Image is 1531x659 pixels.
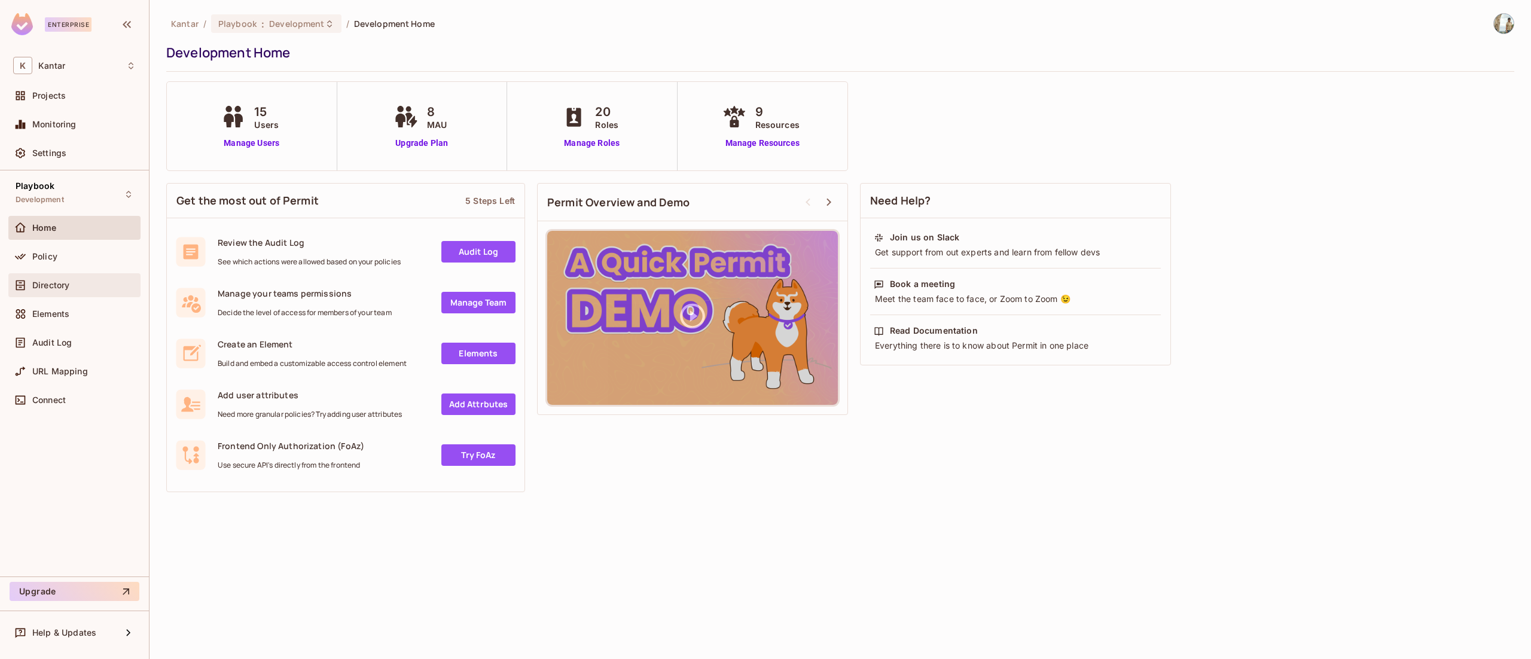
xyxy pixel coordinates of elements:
span: 15 [254,103,279,121]
span: Manage your teams permissions [218,288,392,299]
span: Frontend Only Authorization (FoAz) [218,440,364,451]
span: Review the Audit Log [218,237,401,248]
span: Development [269,18,324,29]
span: Resources [755,118,800,131]
span: MAU [427,118,447,131]
span: Connect [32,395,66,405]
div: Read Documentation [890,325,978,337]
a: Upgrade Plan [391,137,453,150]
span: : [261,19,265,29]
a: Manage Roles [559,137,624,150]
a: Audit Log [441,241,516,263]
span: See which actions were allowed based on your policies [218,257,401,267]
span: Workspace: Kantar [38,61,65,71]
a: Try FoAz [441,444,516,466]
span: Policy [32,252,57,261]
span: Need more granular policies? Try adding user attributes [218,410,402,419]
div: Join us on Slack [890,231,959,243]
div: Enterprise [45,17,92,32]
span: Elements [32,309,69,319]
span: Projects [32,91,66,100]
a: Elements [441,343,516,364]
li: / [346,18,349,29]
span: Permit Overview and Demo [547,195,690,210]
span: Help & Updates [32,628,96,637]
span: Directory [32,280,69,290]
span: Add user attributes [218,389,402,401]
span: Development [16,195,64,205]
span: Home [32,223,57,233]
div: Get support from out experts and learn from fellow devs [874,246,1157,258]
span: Build and embed a customizable access control element [218,359,407,368]
span: URL Mapping [32,367,88,376]
img: SReyMgAAAABJRU5ErkJggg== [11,13,33,35]
span: Playbook [16,181,54,191]
span: Users [254,118,279,131]
img: Spoorthy D Gopalagowda [1494,14,1514,33]
span: Need Help? [870,193,931,208]
a: Manage Team [441,292,516,313]
span: Playbook [218,18,257,29]
a: Add Attrbutes [441,393,516,415]
div: Development Home [166,44,1508,62]
span: Get the most out of Permit [176,193,319,208]
span: 8 [427,103,447,121]
span: the active workspace [171,18,199,29]
span: Use secure API's directly from the frontend [218,460,364,470]
li: / [203,18,206,29]
div: Everything there is to know about Permit in one place [874,340,1157,352]
div: Book a meeting [890,278,955,290]
span: Development Home [354,18,435,29]
span: Decide the level of access for members of your team [218,308,392,318]
a: Manage Resources [719,137,806,150]
span: Settings [32,148,66,158]
span: Audit Log [32,338,72,347]
span: 20 [595,103,618,121]
span: 9 [755,103,800,121]
span: K [13,57,32,74]
span: Roles [595,118,618,131]
div: 5 Steps Left [465,195,515,206]
a: Manage Users [218,137,285,150]
span: Monitoring [32,120,77,129]
div: Meet the team face to face, or Zoom to Zoom 😉 [874,293,1157,305]
span: Create an Element [218,338,407,350]
button: Upgrade [10,582,139,601]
